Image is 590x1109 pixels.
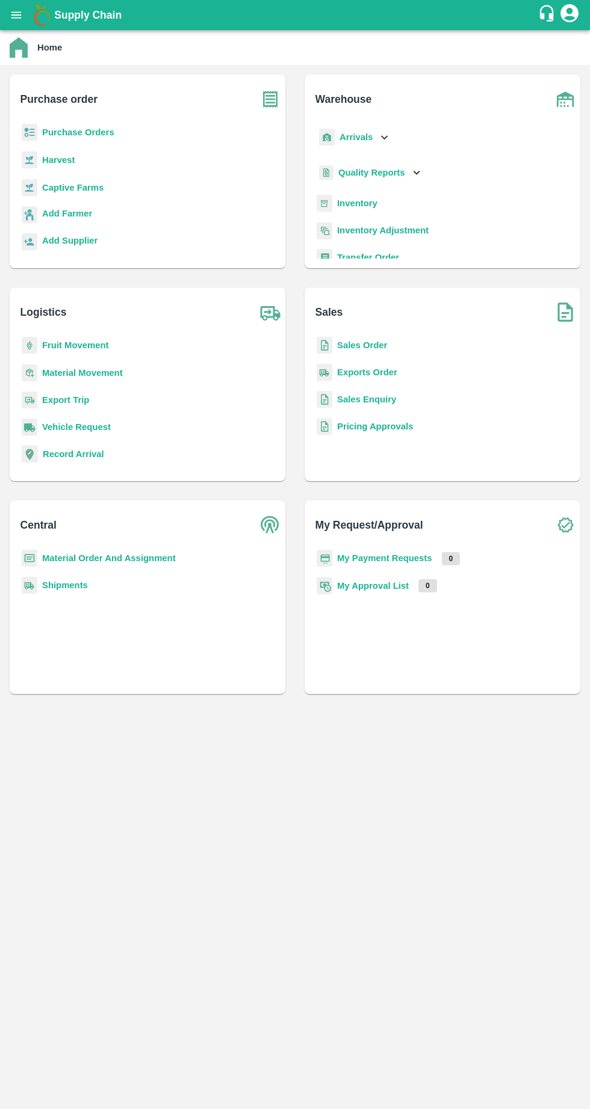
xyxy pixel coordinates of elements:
img: purchase [255,84,285,114]
a: Captive Farms [42,183,104,192]
a: Transfer Order [337,253,399,262]
b: Home [37,43,62,52]
b: Quality Reports [338,168,405,177]
a: Pricing Approvals [337,422,413,431]
b: Add Supplier [42,236,98,245]
img: logo [30,3,54,27]
a: Purchase Orders [42,127,114,137]
img: supplier [22,233,37,251]
a: My Approval List [337,581,409,591]
div: account of current user [559,2,580,28]
b: Warehouse [315,91,372,108]
img: sales [317,337,332,354]
p: 0 [442,552,461,565]
a: Fruit Movement [42,340,109,350]
img: harvest [22,179,37,197]
img: recordArrival [22,446,38,462]
img: home [10,37,28,58]
button: open drawer [2,1,30,29]
img: farmer [22,206,37,224]
div: Arrivals [317,124,391,151]
a: Shipments [42,580,88,590]
img: shipments [317,364,332,381]
img: centralMaterial [22,550,37,567]
img: shipments [22,577,37,594]
a: Supply Chain [54,7,538,23]
a: Vehicle Request [42,422,111,432]
img: whArrival [319,129,335,146]
a: Inventory Adjustment [337,226,429,235]
img: harvest [22,151,37,169]
b: Purchase order [20,91,98,108]
b: Central [20,517,57,533]
a: Exports Order [337,367,397,377]
a: Harvest [42,155,75,165]
a: Add Supplier [42,234,98,250]
a: Export Trip [42,395,89,405]
a: Record Arrival [43,449,104,459]
a: Add Farmer [42,207,92,223]
b: Supply Chain [54,9,122,21]
p: 0 [418,579,437,592]
img: central [255,510,285,540]
img: check [550,510,580,540]
img: sales [317,418,332,435]
b: My Request/Approval [315,517,423,533]
b: Sales [315,304,343,321]
div: customer-support [538,4,559,26]
img: truck [255,297,285,327]
img: material [22,364,37,382]
img: sales [317,391,332,408]
img: soSales [550,297,580,327]
img: reciept [22,124,37,141]
a: Material Order And Assignment [42,553,176,563]
a: Sales Order [337,340,387,350]
b: Arrivals [340,132,373,142]
img: qualityReport [319,165,334,180]
img: vehicle [22,419,37,436]
b: Logistics [20,304,67,321]
img: delivery [22,392,37,409]
b: Add Farmer [42,209,92,218]
div: Quality Reports [317,161,423,185]
a: Material Movement [42,368,123,378]
img: inventory [317,222,332,239]
img: warehouse [550,84,580,114]
img: whTransfer [317,249,332,266]
a: Inventory [337,198,377,208]
a: My Payment Requests [337,553,432,563]
a: Sales Enquiry [337,395,396,404]
img: whInventory [317,195,332,212]
img: payment [317,550,332,567]
img: fruit [22,337,37,354]
img: approval [317,577,332,595]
